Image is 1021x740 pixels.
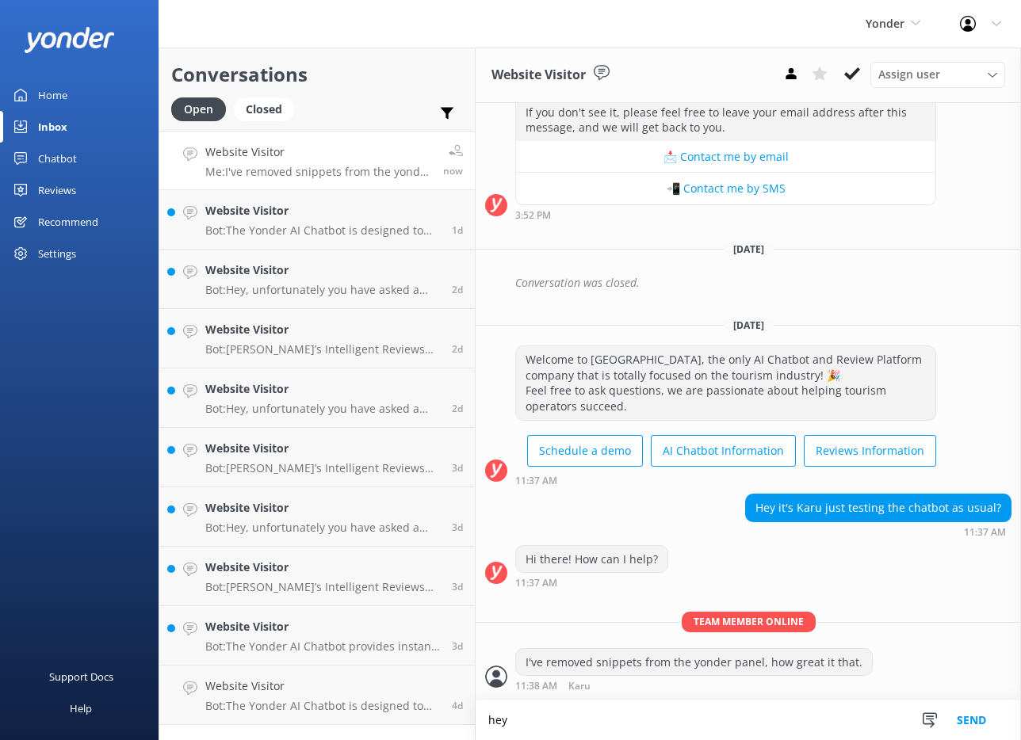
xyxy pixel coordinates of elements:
div: Sep 08 2025 11:37am (UTC +12:00) Pacific/Auckland [745,526,1011,537]
p: Bot: The Yonder AI Chatbot provides instant 24/7 answers, boosts bookings, and saves staff time b... [205,639,440,654]
button: 📩 Contact me by email [516,141,935,173]
div: Hi there! How can I help? [516,546,667,573]
h4: Website Visitor [205,440,440,457]
span: Team member online [682,612,816,631]
strong: 11:37 AM [515,476,557,486]
a: Closed [234,100,302,117]
strong: 11:38 AM [515,681,557,692]
span: Sep 05 2025 06:29am (UTC +12:00) Pacific/Auckland [452,580,463,593]
p: Me: I've removed snippets from the yonder panel, how great it that. [205,165,431,179]
span: Sep 05 2025 08:53pm (UTC +12:00) Pacific/Auckland [452,402,463,415]
a: Website VisitorBot:Hey, unfortunately you have asked a question that is outside of my knowledge b... [159,250,475,309]
a: Website VisitorBot:The Yonder AI Chatbot is designed to handle over 70% of common enquiries insta... [159,666,475,725]
div: Open [171,97,226,121]
a: Website VisitorBot:[PERSON_NAME]’s Intelligent Reviews helps you maximize 5-star reviews and gath... [159,309,475,368]
div: Support Docs [49,661,113,692]
span: [DATE] [724,242,774,256]
a: Website VisitorBot:The Yonder AI Chatbot is designed to provide instant 24/7 answers, boost booki... [159,190,475,250]
h4: Website Visitor [205,202,440,219]
h4: Website Visitor [205,618,440,635]
div: Help [70,692,92,724]
img: yonder-white-logo.png [24,27,115,53]
a: Open [171,100,234,117]
div: Chatbot [38,143,77,174]
button: Send [942,700,1001,740]
div: Yes, there should be a contact form available for you to leave your details. If you don't see it,... [516,83,935,141]
a: Website VisitorBot:Hey, unfortunately you have asked a question that is outside of my knowledge b... [159,368,475,428]
button: Schedule a demo [527,435,643,467]
div: Inbox [38,111,67,143]
textarea: hey [476,700,1021,740]
p: Bot: Hey, unfortunately you have asked a question that is outside of my knowledge base. It would ... [205,283,440,297]
p: Bot: [PERSON_NAME]’s Intelligent Reviews helps you maximize 5-star reviews and gather valuable fe... [205,580,440,594]
span: Sep 06 2025 03:48am (UTC +12:00) Pacific/Auckland [452,342,463,356]
div: Closed [234,97,294,121]
div: 2025-09-02T04:12:21.728 [485,269,1011,296]
span: Karu [568,681,591,692]
h4: Website Visitor [205,559,440,576]
span: Assign user [878,66,940,83]
p: Bot: The Yonder AI Chatbot is designed to provide instant 24/7 answers, boost bookings, and save ... [205,223,440,238]
span: Sep 05 2025 06:52am (UTC +12:00) Pacific/Auckland [452,521,463,534]
div: Settings [38,238,76,269]
h4: Website Visitor [205,143,431,161]
p: Bot: Hey, unfortunately you have asked a question that is outside of my knowledge base. It would ... [205,402,440,416]
span: Sep 06 2025 09:59am (UTC +12:00) Pacific/Auckland [452,283,463,296]
div: Reviews [38,174,76,206]
div: I've removed snippets from the yonder panel, how great it that. [516,649,872,676]
p: Bot: Hey, unfortunately you have asked a question that is outside of my knowledge base. It would ... [205,521,440,535]
h4: Website Visitor [205,499,440,517]
h4: Website Visitor [205,380,440,398]
a: Website VisitorBot:Hey, unfortunately you have asked a question that is outside of my knowledge b... [159,487,475,547]
div: Assign User [870,62,1005,87]
strong: 3:52 PM [515,211,551,220]
div: Sep 08 2025 11:37am (UTC +12:00) Pacific/Auckland [515,577,668,588]
h3: Website Visitor [491,65,586,86]
div: Sep 08 2025 11:37am (UTC +12:00) Pacific/Auckland [515,475,936,486]
h2: Conversations [171,59,463,90]
span: Sep 07 2025 08:01am (UTC +12:00) Pacific/Auckland [452,223,463,237]
button: AI Chatbot Information [651,435,796,467]
a: Website VisitorMe:I've removed snippets from the yonder panel, how great it that.now [159,131,475,190]
span: Sep 05 2025 08:16am (UTC +12:00) Pacific/Auckland [452,461,463,475]
div: Sep 08 2025 11:38am (UTC +12:00) Pacific/Auckland [515,680,873,692]
button: 📲 Contact me by SMS [516,173,935,204]
span: Sep 05 2025 06:13am (UTC +12:00) Pacific/Auckland [452,639,463,653]
h4: Website Visitor [205,677,440,695]
strong: 11:37 AM [515,578,557,588]
div: Conversation was closed. [515,269,1011,296]
p: Bot: The Yonder AI Chatbot is designed to handle over 70% of common enquiries instantly, 24/7, bo... [205,699,440,713]
span: Sep 08 2025 11:38am (UTC +12:00) Pacific/Auckland [443,164,463,177]
h4: Website Visitor [205,261,440,279]
button: Reviews Information [804,435,936,467]
p: Bot: [PERSON_NAME]’s Intelligent Reviews helps you maximize 5-star reviews and gather valuable fe... [205,461,440,475]
p: Bot: [PERSON_NAME]’s Intelligent Reviews helps you maximize 5-star reviews and gather valuable fe... [205,342,440,357]
span: Sep 04 2025 03:38am (UTC +12:00) Pacific/Auckland [452,699,463,712]
div: Welcome to [GEOGRAPHIC_DATA], the only AI Chatbot and Review Platform company that is totally foc... [516,346,935,419]
div: Hey it's Karu just testing the chatbot as usual? [746,494,1011,521]
div: Aug 28 2025 03:52pm (UTC +12:00) Pacific/Auckland [515,209,936,220]
a: Website VisitorBot:The Yonder AI Chatbot provides instant 24/7 answers, boosts bookings, and save... [159,606,475,666]
strong: 11:37 AM [964,528,1006,537]
span: [DATE] [724,319,774,332]
a: Website VisitorBot:[PERSON_NAME]’s Intelligent Reviews helps you maximize 5-star reviews and gath... [159,428,475,487]
div: Home [38,79,67,111]
h4: Website Visitor [205,321,440,338]
a: Website VisitorBot:[PERSON_NAME]’s Intelligent Reviews helps you maximize 5-star reviews and gath... [159,547,475,606]
div: Recommend [38,206,98,238]
span: Yonder [866,16,904,31]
